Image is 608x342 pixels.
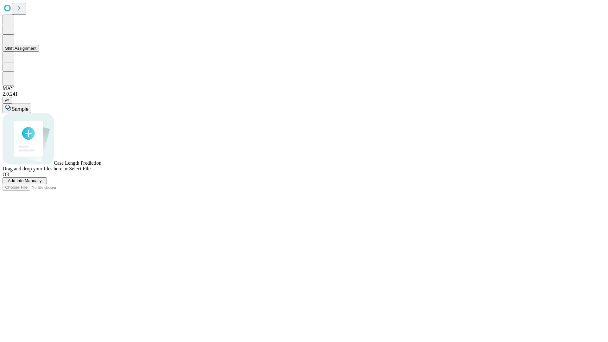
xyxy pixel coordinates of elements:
[69,166,91,171] span: Select File
[3,45,39,52] button: Shift Assignment
[3,177,47,184] button: Add Info Manually
[3,104,31,113] button: Sample
[54,160,101,166] span: Case Length Prediction
[3,166,68,171] span: Drag and drop your files here or
[3,91,605,97] div: 2.0.241
[3,97,12,104] button: @
[3,172,9,177] span: OR
[8,178,42,183] span: Add Info Manually
[3,85,605,91] div: MAY
[5,98,9,103] span: @
[11,106,28,112] span: Sample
